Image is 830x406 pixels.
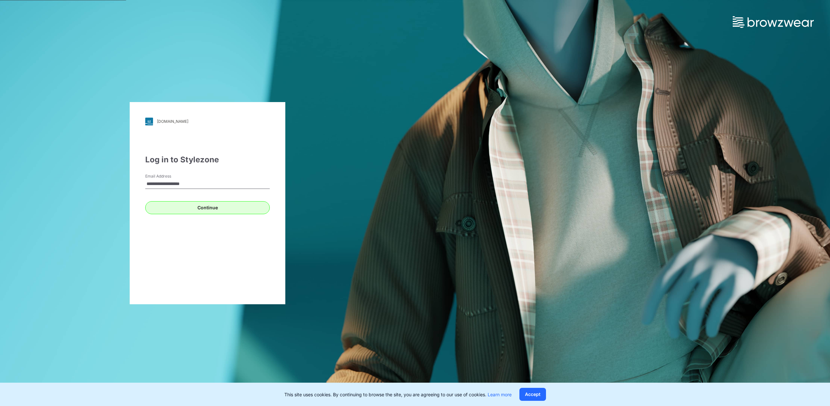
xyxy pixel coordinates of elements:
div: Log in to Stylezone [145,154,270,166]
label: Email Address [145,173,191,179]
img: svg+xml;base64,PHN2ZyB3aWR0aD0iMjgiIGhlaWdodD0iMjgiIHZpZXdCb3g9IjAgMCAyOCAyOCIgZmlsbD0ibm9uZSIgeG... [145,118,153,125]
a: [DOMAIN_NAME] [145,118,270,125]
p: This site uses cookies. By continuing to browse the site, you are agreeing to our use of cookies. [284,391,512,398]
button: Continue [145,201,270,214]
div: [DOMAIN_NAME] [157,119,188,124]
img: browzwear-logo.73288ffb.svg [733,16,814,28]
button: Accept [519,388,546,401]
a: Learn more [488,392,512,397]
